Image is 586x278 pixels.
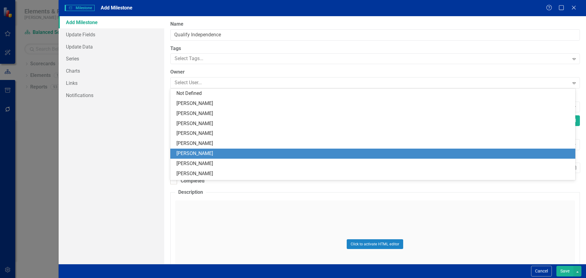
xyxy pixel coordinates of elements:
div: [PERSON_NAME] [176,160,572,167]
span: Add Milestone [101,5,132,11]
p: Leaving open to qualify Independence, # 3 in the market. Expect to close out by End of Month and ... [2,73,219,88]
div: [PERSON_NAME] [176,170,572,177]
button: Cancel [531,266,552,276]
a: Notifications [59,89,164,101]
label: Owner [170,69,580,76]
button: Save [556,266,573,276]
div: Not Defined [176,90,572,97]
div: [PERSON_NAME] [176,130,572,137]
label: Name [170,21,580,28]
label: Tags [170,45,580,52]
div: [PERSON_NAME] [176,120,572,127]
a: Series [59,52,164,65]
legend: Description [175,189,206,196]
a: Update Fields [59,28,164,41]
a: Update Data [59,41,164,53]
div: [PERSON_NAME] [176,100,572,107]
div: Completed [181,178,204,185]
input: Milestone Name [170,29,580,41]
span: Milestone [65,5,95,11]
a: Charts [59,65,164,77]
button: Click to activate HTML editor [347,239,403,249]
div: [PERSON_NAME] [176,150,572,157]
div: [PERSON_NAME] [176,110,572,117]
a: Add Milestone [59,16,164,28]
p: UPMC is under contract through [DATE]. Business is split regionally across NOVO, Cleancare and [P... [2,46,219,68]
div: [PERSON_NAME] [176,140,572,147]
p: Allegheny is under contract through [DATE]. Image First recently won the contract from Erie, [GEO... [2,27,219,42]
a: Links [59,77,164,89]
